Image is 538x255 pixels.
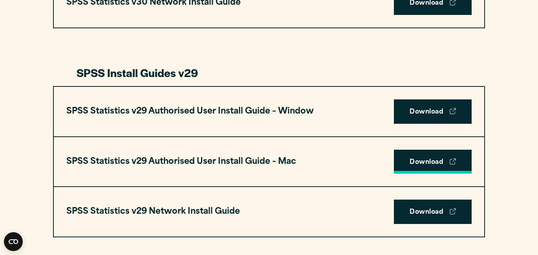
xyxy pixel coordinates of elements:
a: Download [394,99,472,124]
h3: SPSS Statistics v29 Authorised User Install Guide – Mac [66,154,296,169]
button: Open CMP widget [4,232,23,251]
h3: SPSS Statistics v29 Authorised User Install Guide – Window [66,104,314,119]
a: Download [394,150,472,174]
h3: SPSS Statistics v29 Network Install Guide [66,204,240,219]
h3: SPSS Install Guides v29 [77,65,461,80]
a: Download [394,200,472,224]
